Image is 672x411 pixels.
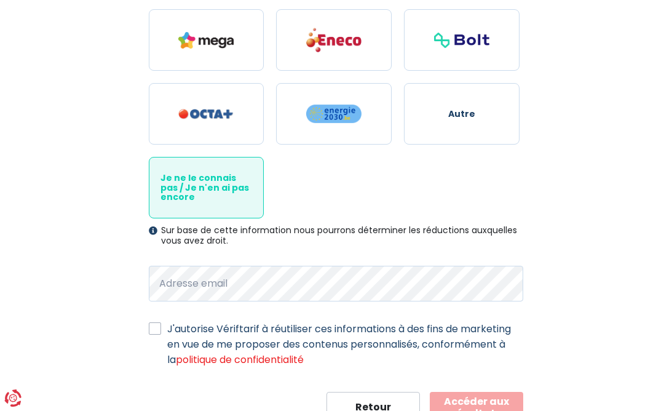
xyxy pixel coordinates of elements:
span: Je ne le connais pas / Je n'en ai pas encore [160,174,251,202]
div: Sur base de cette information nous pourrons déterminer les réductions auxquelles vous avez droit. [149,225,524,246]
img: Octa+ [178,109,234,119]
img: Mega [178,32,234,49]
img: Bolt [434,33,489,48]
img: Energie2030 [306,104,362,124]
span: Autre [448,110,475,119]
label: J'autorise Vériftarif à réutiliser ces informations à des fins de marketing en vue de me proposer... [167,321,524,367]
a: politique de confidentialité [176,353,304,367]
img: Eneco [306,27,362,53]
